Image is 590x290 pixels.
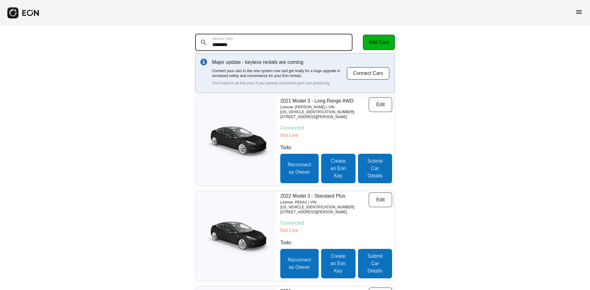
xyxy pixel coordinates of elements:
[195,121,275,161] img: car
[363,35,395,50] button: Add Cars
[212,81,347,86] p: You'll need to do this even if you already connected your cars previously.
[358,249,392,278] button: Submit Car Details
[321,154,356,183] button: Create an Eon Key
[200,59,207,65] img: info
[280,154,319,183] button: Reconnect as Owner
[280,192,369,200] p: 2022 Model 3 - Standard Plus
[195,216,275,256] img: car
[212,36,233,41] label: Search Cars
[575,8,583,16] span: menu
[280,105,369,114] p: License: [PERSON_NAME] | VIN: [US_VEHICLE_IDENTIFICATION_NUMBER]
[280,227,392,234] p: Not Live
[280,200,369,210] p: License: PENA1 | VIN: [US_VEHICLE_IDENTIFICATION_NUMBER]
[369,97,392,112] button: Edit
[280,132,392,139] p: Not Live
[369,192,392,207] button: Edit
[280,219,392,227] p: Connected
[280,249,319,278] button: Reconnect as Owner
[358,154,392,183] button: Submit Car Details
[280,210,369,215] p: [STREET_ADDRESS][PERSON_NAME]
[212,68,347,78] p: Connect your cars to the new system now and get ready for a huge upgrade in increased safety and ...
[280,124,392,132] p: Connected
[280,114,369,119] p: [STREET_ADDRESS][PERSON_NAME]
[280,239,392,246] p: Todo:
[280,144,392,151] p: Todo:
[212,59,347,66] p: Major update - keyless rentals are coming
[280,97,369,105] p: 2021 Model 3 - Long Range AWD
[321,249,356,278] button: Create an Eon Key
[347,67,390,80] button: Connect Cars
